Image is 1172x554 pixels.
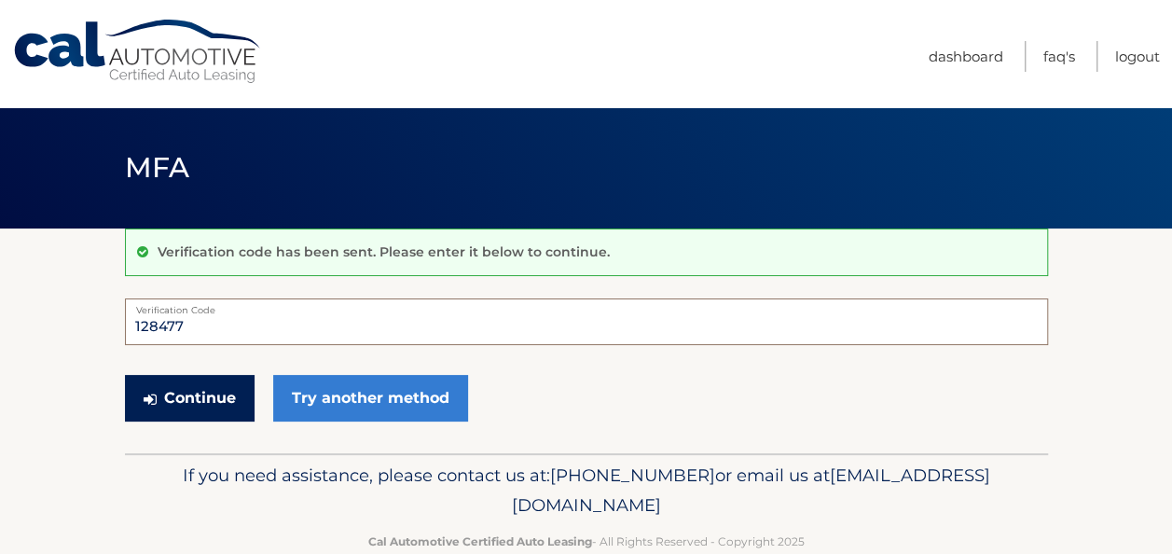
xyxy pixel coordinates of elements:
[550,464,715,486] span: [PHONE_NUMBER]
[12,19,264,85] a: Cal Automotive
[1115,41,1160,72] a: Logout
[1043,41,1075,72] a: FAQ's
[512,464,990,516] span: [EMAIL_ADDRESS][DOMAIN_NAME]
[125,375,255,422] button: Continue
[125,298,1048,345] input: Verification Code
[158,243,610,260] p: Verification code has been sent. Please enter it below to continue.
[273,375,468,422] a: Try another method
[125,298,1048,313] label: Verification Code
[929,41,1003,72] a: Dashboard
[125,150,190,185] span: MFA
[368,534,592,548] strong: Cal Automotive Certified Auto Leasing
[137,532,1036,551] p: - All Rights Reserved - Copyright 2025
[137,461,1036,520] p: If you need assistance, please contact us at: or email us at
